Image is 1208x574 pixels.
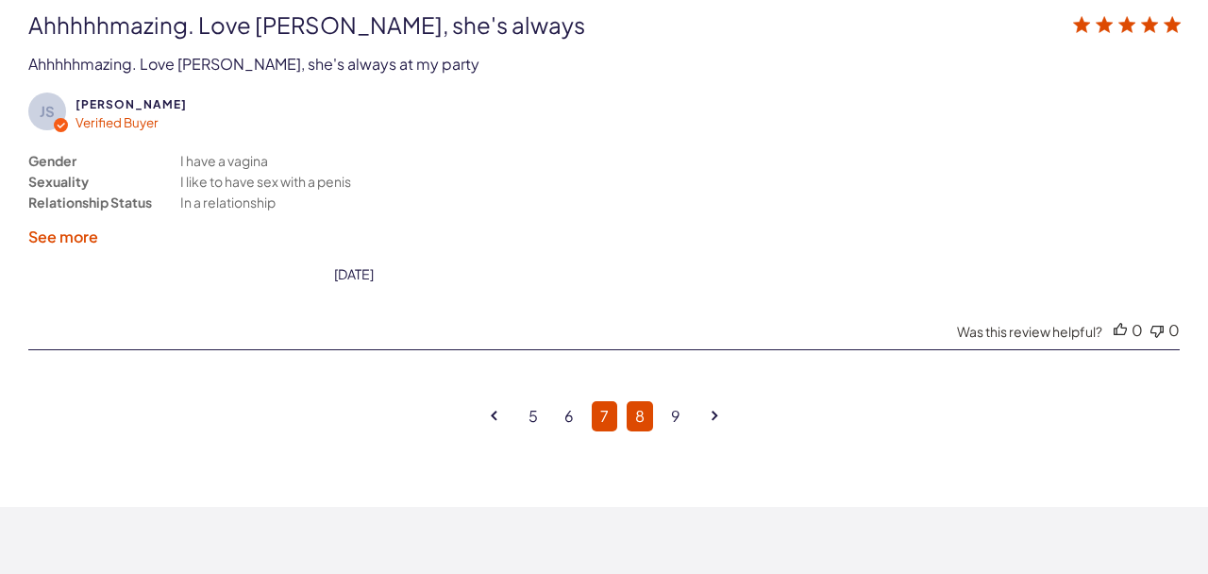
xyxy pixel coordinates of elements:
[1150,320,1164,340] div: Vote down
[28,150,76,171] div: Gender
[75,114,159,130] span: Verified Buyer
[556,401,582,431] a: Goto Page 6
[957,323,1102,340] div: Was this review helpful?
[663,401,689,431] a: Goto Page 9
[40,102,55,120] text: JS
[28,171,89,192] div: Sexuality
[75,97,187,111] span: Jolene S.
[520,401,546,431] a: Goto Page 5
[28,54,479,74] div: Ahhhhhmazing. Love [PERSON_NAME], she's always at my party
[180,192,276,212] div: In a relationship
[28,227,98,246] label: See more
[180,150,268,171] div: I have a vagina
[1132,320,1143,340] div: 0
[334,265,374,282] div: [DATE]
[1114,320,1127,340] div: Vote up
[28,10,949,39] div: Ahhhhhmazing. Love [PERSON_NAME], she's always
[180,171,351,192] div: I like to have sex with a penis
[482,397,506,436] a: Goto previous page
[703,397,727,436] a: Goto next page
[592,401,617,431] a: Page 7
[627,401,653,431] a: Goto Page 8
[1168,320,1180,340] div: 0
[28,192,152,212] div: Relationship Status
[334,265,374,282] div: date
